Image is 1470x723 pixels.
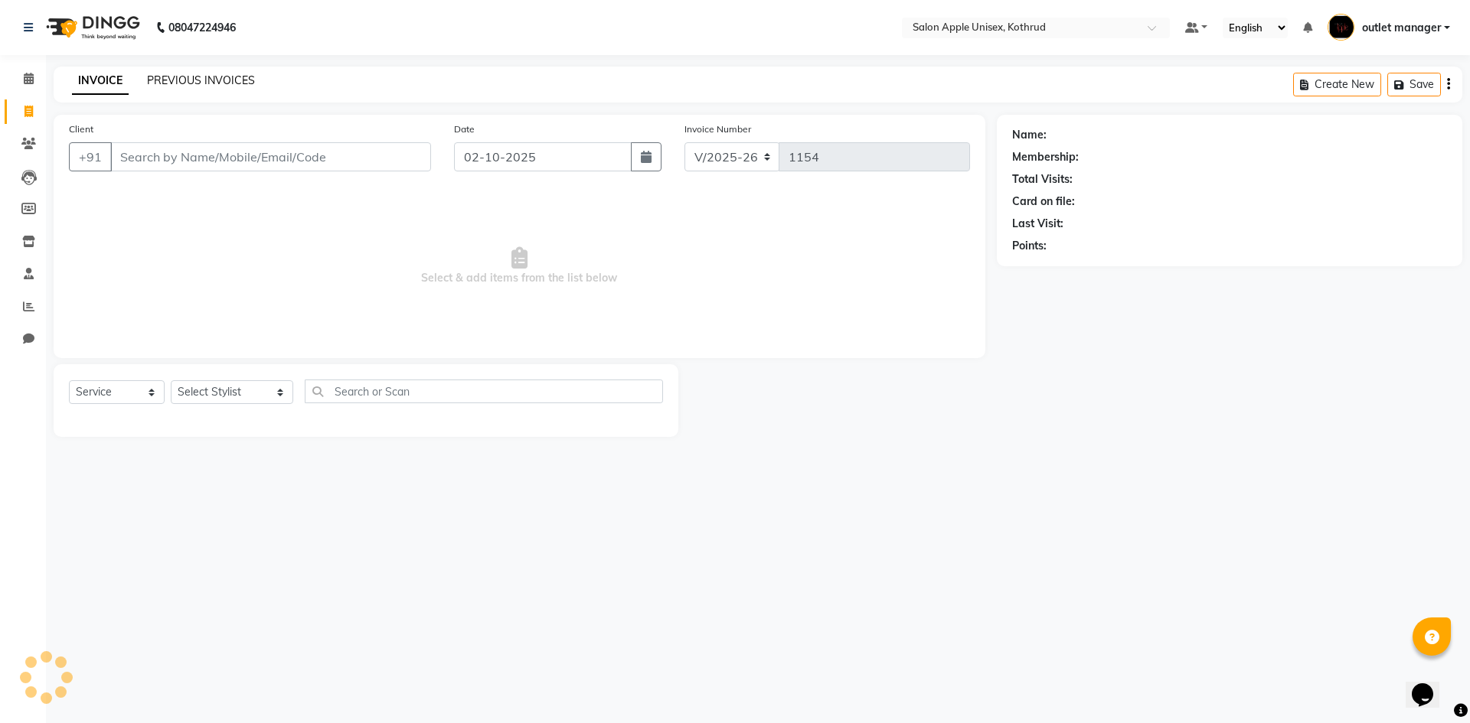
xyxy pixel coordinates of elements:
[69,142,112,171] button: +91
[1012,238,1047,254] div: Points:
[1012,171,1073,187] div: Total Visits:
[305,379,663,403] input: Search or Scan
[1012,149,1079,165] div: Membership:
[69,190,970,343] span: Select & add items from the list below
[1387,73,1441,96] button: Save
[684,122,751,136] label: Invoice Number
[147,73,255,87] a: PREVIOUS INVOICES
[1012,216,1063,232] div: Last Visit:
[168,6,236,49] b: 08047224946
[1406,662,1455,708] iframe: chat widget
[1328,14,1354,41] img: outlet manager
[69,122,93,136] label: Client
[1293,73,1381,96] button: Create New
[1012,127,1047,143] div: Name:
[1362,20,1441,36] span: outlet manager
[1012,194,1075,210] div: Card on file:
[454,122,475,136] label: Date
[110,142,431,171] input: Search by Name/Mobile/Email/Code
[72,67,129,95] a: INVOICE
[39,6,144,49] img: logo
